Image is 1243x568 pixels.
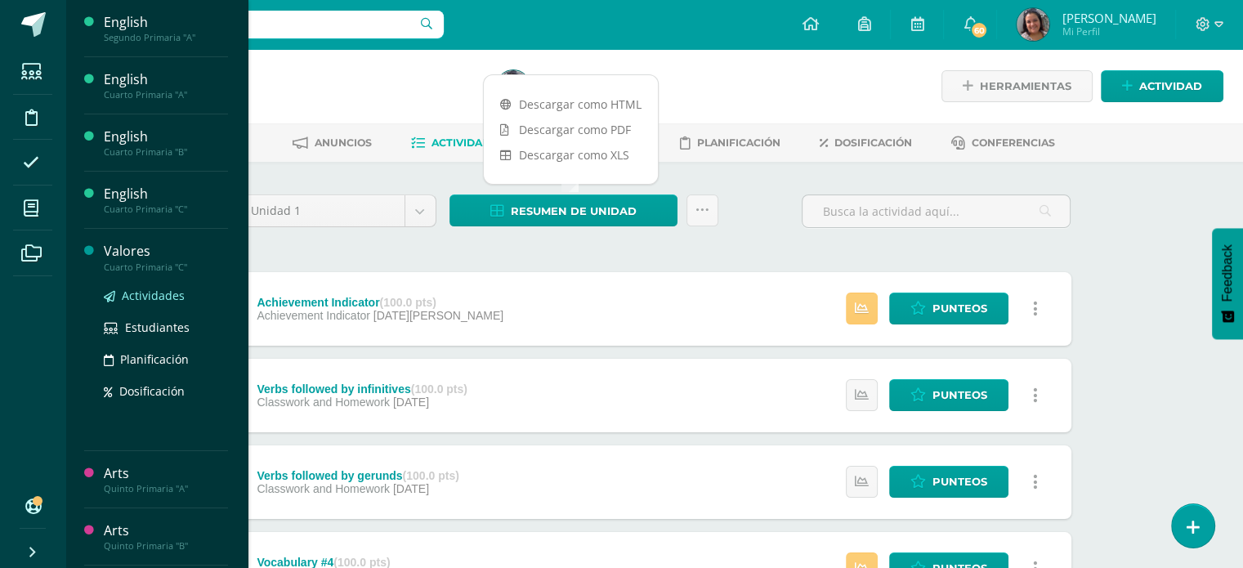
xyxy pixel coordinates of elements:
[1062,10,1156,26] span: [PERSON_NAME]
[104,521,228,552] a: ArtsQuinto Primaria "B"
[484,142,658,168] a: Descargar como XLS
[104,286,228,305] a: Actividades
[104,146,228,158] div: Cuarto Primaria "B"
[980,71,1071,101] span: Herramientas
[315,136,372,149] span: Anuncios
[104,185,228,203] div: English
[972,136,1055,149] span: Conferencias
[104,483,228,494] div: Quinto Primaria "A"
[680,130,780,156] a: Planificación
[104,127,228,158] a: EnglishCuarto Primaria "B"
[127,90,477,105] div: Cuarto Primaria 'A'
[104,350,228,369] a: Planificación
[403,469,459,482] strong: (100.0 pts)
[104,464,228,494] a: ArtsQuinto Primaria "A"
[104,242,228,261] div: Valores
[119,383,185,399] span: Dosificación
[889,466,1008,498] a: Punteos
[122,288,185,303] span: Actividades
[1220,244,1235,302] span: Feedback
[484,117,658,142] a: Descargar como PDF
[431,136,503,149] span: Actividades
[951,130,1055,156] a: Conferencias
[257,469,458,482] div: Verbs followed by gerunds
[1017,8,1049,41] img: 066e979071ea18f9c4515e0abac91b39.png
[104,262,228,273] div: Cuarto Primaria "C"
[932,293,987,324] span: Punteos
[104,32,228,43] div: Segundo Primaria "A"
[120,351,189,367] span: Planificación
[803,195,1070,227] input: Busca la actividad aquí...
[411,130,503,156] a: Actividades
[1101,70,1223,102] a: Actividad
[104,203,228,215] div: Cuarto Primaria "C"
[932,380,987,410] span: Punteos
[104,127,228,146] div: English
[125,320,190,335] span: Estudiantes
[970,21,988,39] span: 60
[127,67,477,90] h1: English
[104,540,228,552] div: Quinto Primaria "B"
[1212,228,1243,339] button: Feedback - Mostrar encuesta
[834,136,912,149] span: Dosificación
[104,382,228,400] a: Dosificación
[104,13,228,43] a: EnglishSegundo Primaria "A"
[251,195,392,226] span: Unidad 1
[889,293,1008,324] a: Punteos
[393,482,429,495] span: [DATE]
[104,464,228,483] div: Arts
[104,89,228,101] div: Cuarto Primaria "A"
[104,70,228,89] div: English
[393,396,429,409] span: [DATE]
[484,92,658,117] a: Descargar como HTML
[941,70,1093,102] a: Herramientas
[257,296,503,309] div: Achievement Indicator
[449,195,677,226] a: Resumen de unidad
[373,309,503,322] span: [DATE][PERSON_NAME]
[257,382,467,396] div: Verbs followed by infinitives
[511,196,637,226] span: Resumen de unidad
[257,482,390,495] span: Classwork and Homework
[1139,71,1202,101] span: Actividad
[239,195,436,226] a: Unidad 1
[104,521,228,540] div: Arts
[76,11,444,38] input: Busca un usuario...
[257,396,390,409] span: Classwork and Homework
[411,382,467,396] strong: (100.0 pts)
[104,13,228,32] div: English
[497,70,530,103] img: 066e979071ea18f9c4515e0abac91b39.png
[889,379,1008,411] a: Punteos
[820,130,912,156] a: Dosificación
[104,318,228,337] a: Estudiantes
[932,467,987,497] span: Punteos
[293,130,372,156] a: Anuncios
[257,309,370,322] span: Achievement Indicator
[104,185,228,215] a: EnglishCuarto Primaria "C"
[1062,25,1156,38] span: Mi Perfil
[104,242,228,272] a: ValoresCuarto Primaria "C"
[380,296,436,309] strong: (100.0 pts)
[104,70,228,101] a: EnglishCuarto Primaria "A"
[697,136,780,149] span: Planificación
